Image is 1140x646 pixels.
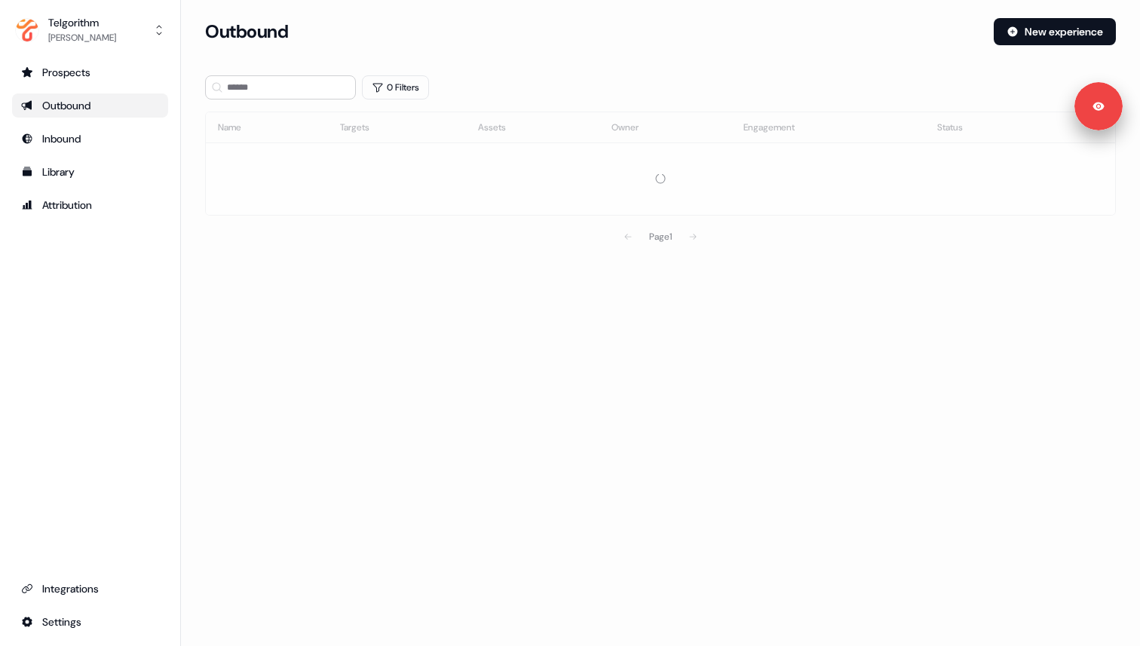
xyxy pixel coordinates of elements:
[21,98,159,113] div: Outbound
[21,581,159,596] div: Integrations
[12,577,168,601] a: Go to integrations
[21,197,159,213] div: Attribution
[12,127,168,151] a: Go to Inbound
[12,60,168,84] a: Go to prospects
[12,12,168,48] button: Telgorithm[PERSON_NAME]
[21,614,159,629] div: Settings
[205,20,288,43] h3: Outbound
[48,15,116,30] div: Telgorithm
[12,610,168,634] a: Go to integrations
[12,193,168,217] a: Go to attribution
[994,18,1116,45] button: New experience
[21,65,159,80] div: Prospects
[21,131,159,146] div: Inbound
[12,93,168,118] a: Go to outbound experience
[48,30,116,45] div: [PERSON_NAME]
[362,75,429,100] button: 0 Filters
[12,160,168,184] a: Go to templates
[21,164,159,179] div: Library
